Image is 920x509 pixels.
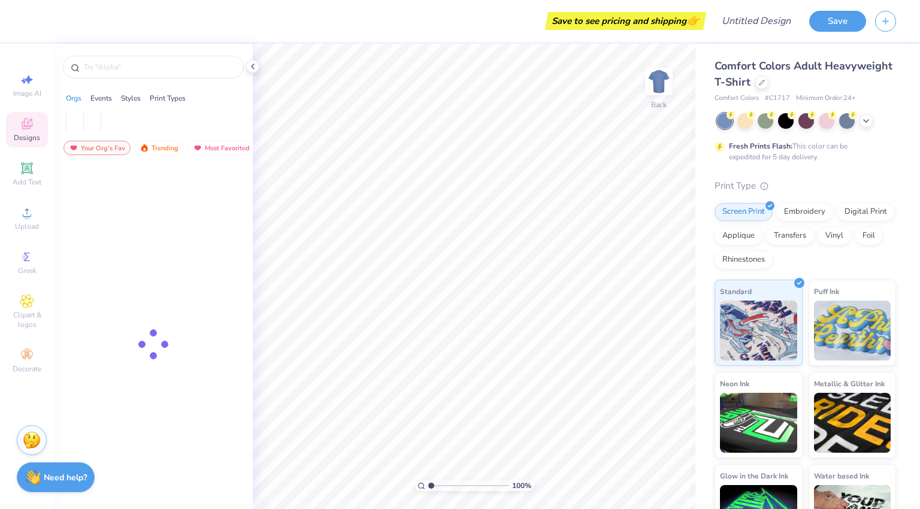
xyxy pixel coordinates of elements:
span: Upload [15,222,39,231]
strong: Need help? [44,472,87,483]
div: Save to see pricing and shipping [548,12,703,30]
span: Decorate [13,364,41,374]
img: most_fav.gif [193,144,202,152]
div: This color can be expedited for 5 day delivery. [729,141,876,162]
span: Minimum Order: 24 + [796,93,856,104]
div: Back [651,99,667,110]
img: Neon Ink [720,393,797,453]
div: Transfers [766,227,814,245]
span: 100 % [512,480,531,491]
span: Greek [18,266,37,275]
span: 👉 [686,13,700,28]
span: Puff Ink [814,285,839,298]
div: Applique [715,227,762,245]
div: Styles [121,93,141,104]
span: Add Text [13,177,41,187]
span: # C1717 [765,93,790,104]
button: Save [809,11,866,32]
div: Your Org's Fav [63,141,131,155]
div: Digital Print [837,203,895,221]
span: Standard [720,285,752,298]
span: Image AI [13,89,41,98]
span: Comfort Colors [715,93,759,104]
div: Embroidery [776,203,833,221]
div: Orgs [66,93,81,104]
div: Events [90,93,112,104]
div: Print Types [150,93,186,104]
div: Vinyl [818,227,851,245]
img: Puff Ink [814,301,891,360]
span: Comfort Colors Adult Heavyweight T-Shirt [715,59,892,89]
input: Try "Alpha" [83,61,236,73]
span: Water based Ink [814,469,869,482]
div: Print Type [715,179,896,193]
div: Screen Print [715,203,773,221]
span: Glow in the Dark Ink [720,469,788,482]
span: Clipart & logos [6,310,48,329]
input: Untitled Design [712,9,800,33]
strong: Fresh Prints Flash: [729,141,792,151]
img: Metallic & Glitter Ink [814,393,891,453]
span: Metallic & Glitter Ink [814,377,885,390]
span: Designs [14,133,40,143]
span: Neon Ink [720,377,749,390]
img: Back [647,69,671,93]
img: most_fav.gif [69,144,78,152]
img: trending.gif [140,144,149,152]
div: Most Favorited [187,141,255,155]
div: Rhinestones [715,251,773,269]
img: Standard [720,301,797,360]
div: Foil [855,227,883,245]
div: Trending [134,141,184,155]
